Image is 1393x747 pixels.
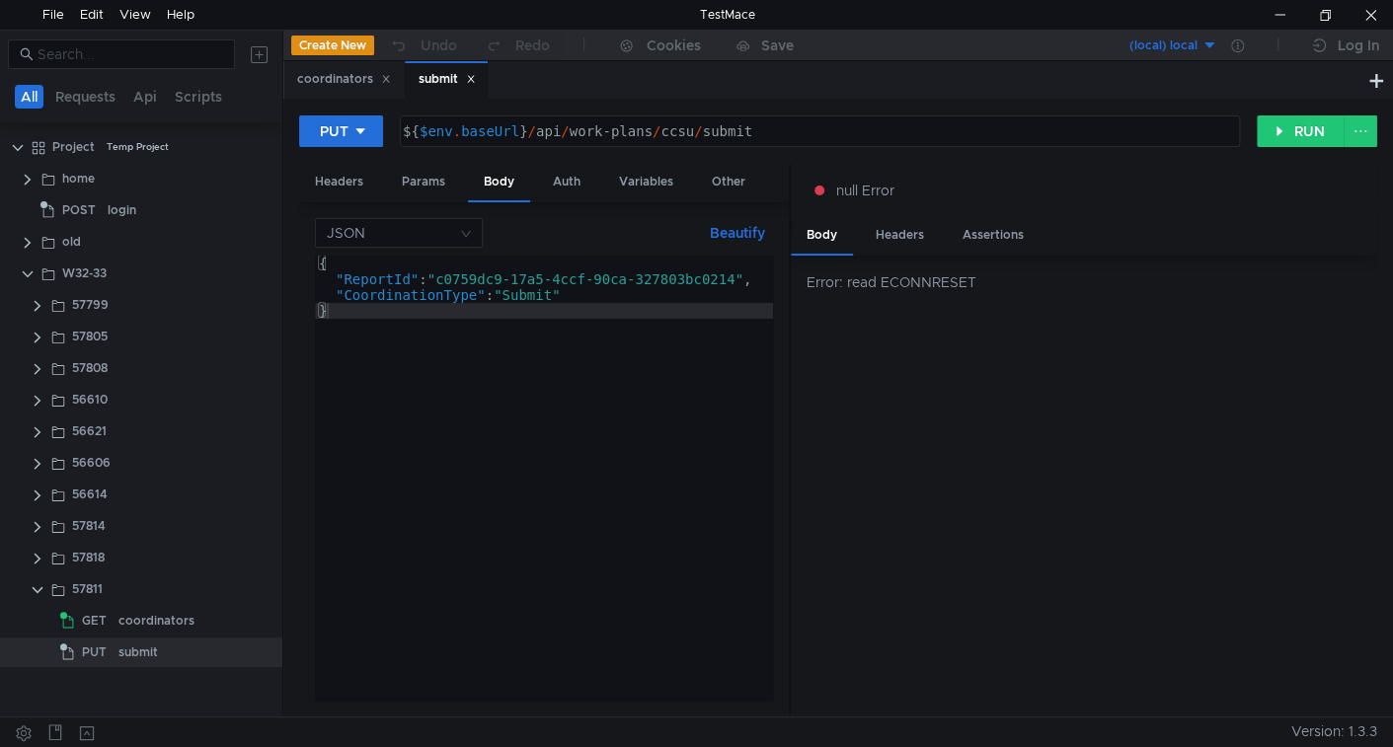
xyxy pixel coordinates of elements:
div: Headers [299,164,379,200]
div: Temp Project [107,132,169,162]
div: 56614 [72,480,108,509]
button: Scripts [169,85,228,109]
button: RUN [1257,115,1345,147]
div: (local) local [1129,37,1198,55]
div: Body [791,217,853,256]
div: Other [696,164,761,200]
button: Create New [291,36,374,55]
div: Body [468,164,530,202]
button: Requests [49,85,121,109]
div: Save [761,38,794,52]
div: Error: read ECONNRESET [807,271,1377,293]
div: 57808 [72,353,108,383]
div: coordinators [118,606,194,635]
div: Redo [515,34,550,57]
div: 57818 [72,543,105,572]
div: 57814 [72,511,106,541]
span: PUT [82,637,107,667]
div: Project [52,132,95,162]
div: W32-33 [62,259,107,288]
div: 57811 [72,574,103,604]
div: login [108,195,136,225]
div: PUT [320,120,348,142]
input: Search... [38,43,223,65]
button: Redo [471,31,564,60]
div: 56610 [72,385,108,414]
button: Api [127,85,163,109]
div: submit [118,637,158,667]
div: coordinators [297,69,391,90]
button: All [15,85,43,109]
button: Undo [374,31,471,60]
div: 56606 [72,448,111,478]
div: Undo [421,34,457,57]
span: null Error [836,180,894,201]
div: 56621 [72,416,107,446]
div: Log In [1338,34,1379,57]
div: 57805 [72,322,108,351]
span: Version: 1.3.3 [1291,717,1377,746]
div: Cookies [647,34,701,57]
span: POST [62,195,96,225]
div: Headers [860,217,940,254]
span: GET [82,606,107,635]
div: Params [386,164,461,200]
div: Variables [603,164,689,200]
div: home [62,164,95,193]
button: PUT [299,115,383,147]
div: Assertions [947,217,1040,254]
div: submit [419,69,476,90]
div: Auth [537,164,596,200]
div: 57799 [72,290,109,320]
button: Beautify [702,221,773,245]
button: (local) local [1080,30,1217,61]
div: old [62,227,81,257]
